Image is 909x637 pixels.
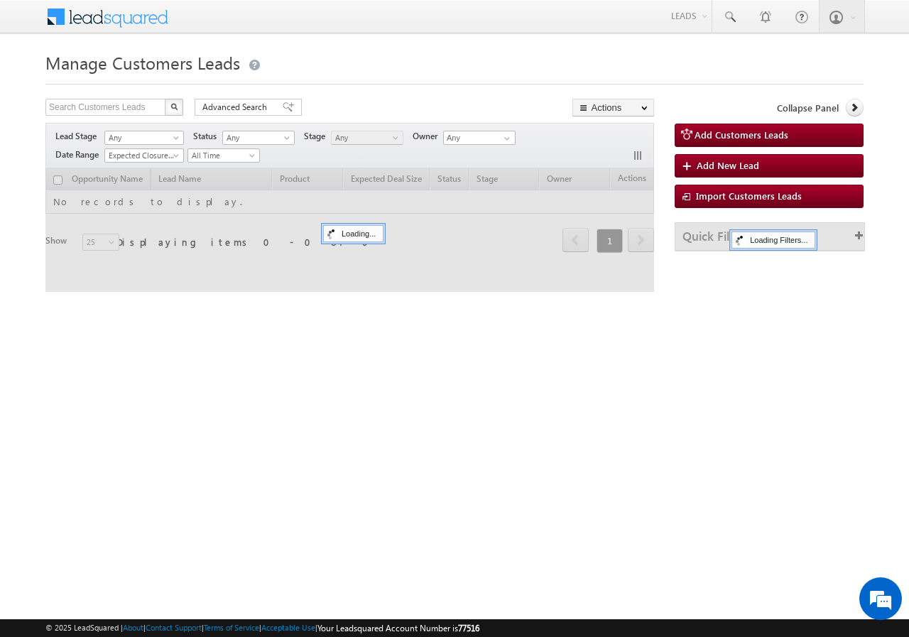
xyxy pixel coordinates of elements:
img: Search [170,103,178,110]
a: Any [222,131,295,145]
span: Add New Lead [697,159,759,171]
span: Expected Closure Date [105,149,179,162]
a: Terms of Service [204,623,259,632]
span: Any [223,131,290,144]
span: Import Customers Leads [696,190,802,202]
div: Loading... [323,225,383,242]
span: Add Customers Leads [695,129,788,141]
span: Lead Stage [55,130,102,143]
span: Manage Customers Leads [45,51,240,74]
span: All Time [188,149,256,162]
span: Stage [304,130,331,143]
a: All Time [187,148,260,163]
span: Collapse Panel [777,102,839,114]
a: Expected Closure Date [104,148,184,163]
a: Acceptable Use [261,623,315,632]
span: Owner [413,130,443,143]
span: Date Range [55,148,104,161]
a: Show All Items [496,131,514,146]
input: Type to Search [443,131,516,145]
a: Contact Support [146,623,202,632]
span: Advanced Search [202,101,271,114]
span: Any [332,131,399,144]
a: Any [104,131,184,145]
span: Status [193,130,222,143]
div: Loading Filters... [731,232,815,249]
a: Any [331,131,403,145]
button: Actions [572,99,654,116]
span: Your Leadsquared Account Number is [317,623,479,633]
a: About [123,623,143,632]
span: Any [105,131,179,144]
span: © 2025 LeadSquared | | | | | [45,621,479,635]
span: 77516 [458,623,479,633]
